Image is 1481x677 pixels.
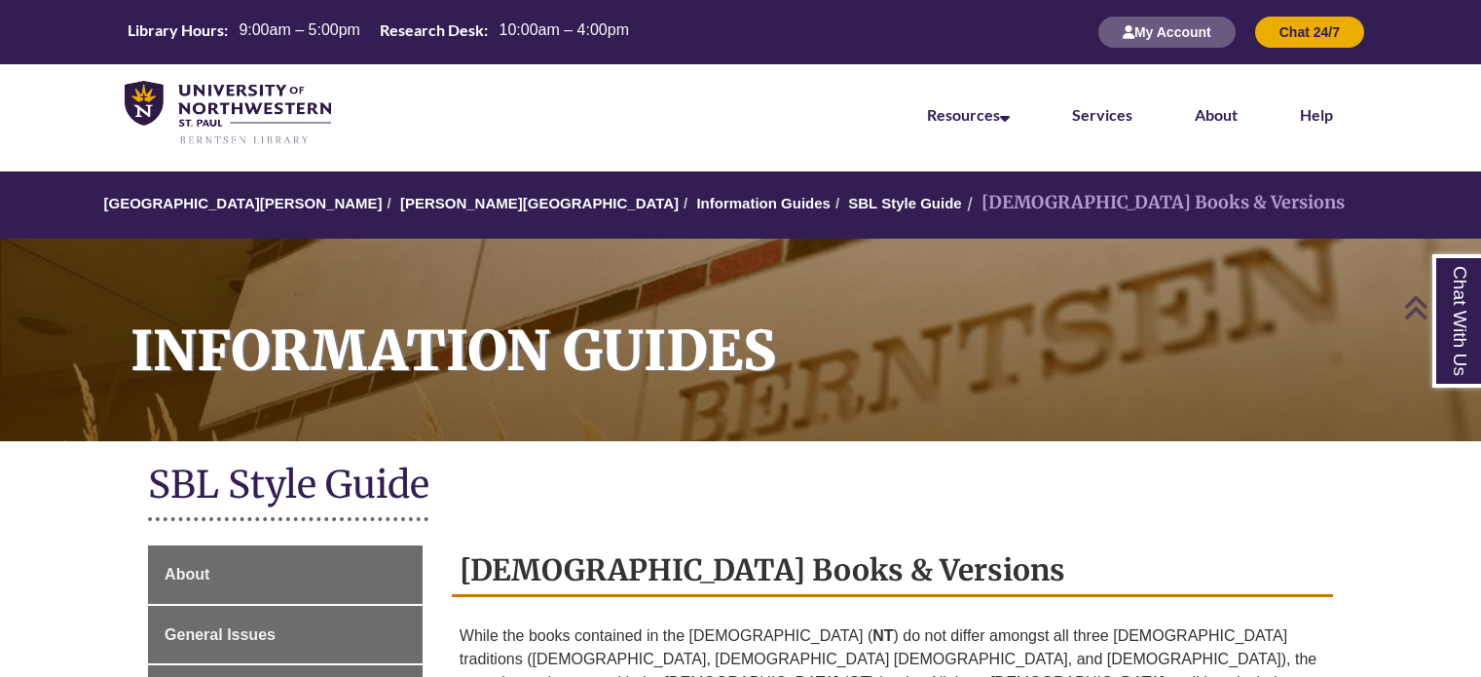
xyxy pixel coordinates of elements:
[872,627,893,644] strong: NT
[400,195,679,211] a: [PERSON_NAME][GEOGRAPHIC_DATA]
[103,195,382,211] a: [GEOGRAPHIC_DATA][PERSON_NAME]
[1072,105,1132,124] a: Services
[1098,23,1236,40] a: My Account
[927,105,1010,124] a: Resources
[1300,105,1333,124] a: Help
[372,19,491,41] th: Research Desk:
[500,21,629,38] span: 10:00am – 4:00pm
[1255,23,1364,40] a: Chat 24/7
[120,19,637,46] a: Hours Today
[125,81,331,146] img: UNWSP Library Logo
[696,195,831,211] a: Information Guides
[120,19,637,44] table: Hours Today
[120,19,231,41] th: Library Hours:
[165,566,209,583] span: About
[148,606,423,664] a: General Issues
[1098,17,1236,48] button: My Account
[109,239,1481,416] h1: Information Guides
[452,545,1333,597] h2: [DEMOGRAPHIC_DATA] Books & Versions
[1255,17,1364,48] button: Chat 24/7
[1195,105,1238,124] a: About
[962,189,1345,217] li: [DEMOGRAPHIC_DATA] Books & Versions
[148,545,423,604] a: About
[1403,294,1476,320] a: Back to Top
[148,461,1333,512] h1: SBL Style Guide
[165,626,276,643] span: General Issues
[239,21,360,38] span: 9:00am – 5:00pm
[848,195,961,211] a: SBL Style Guide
